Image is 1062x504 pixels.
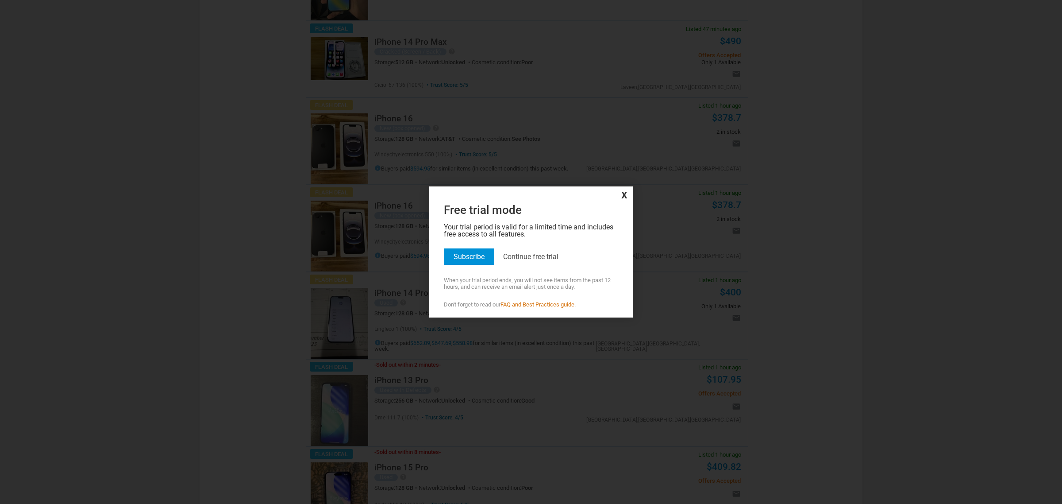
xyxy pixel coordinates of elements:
[500,301,574,308] a: FAQ and Best Practices guide
[444,201,618,216] h2: Free trial mode
[444,301,618,308] span: Don't forget to read our .
[503,252,558,261] a: Continue free trial
[431,189,631,201] span: x
[444,216,618,238] p: Your trial period is valid for a limited time and includes free access to all features.
[444,277,618,290] span: When your trial period ends, you will not see items from the past 12 hours, and can receive an em...
[444,248,494,265] button: Subscribe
